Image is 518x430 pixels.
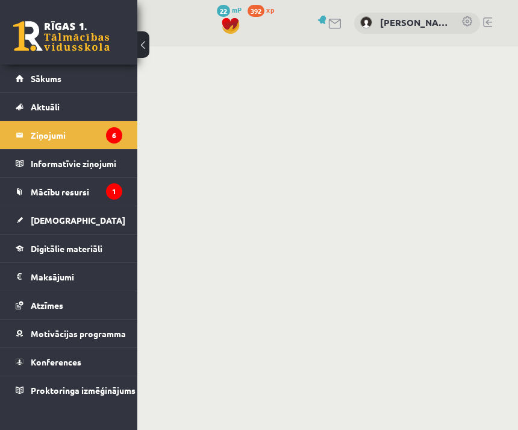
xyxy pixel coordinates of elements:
[31,243,102,254] span: Digitālie materiāli
[31,328,126,339] span: Motivācijas programma
[16,376,122,404] a: Proktoringa izmēģinājums
[16,291,122,319] a: Atzīmes
[31,121,122,149] legend: Ziņojumi
[380,16,449,30] a: [PERSON_NAME]
[31,150,122,177] legend: Informatīvie ziņojumi
[248,5,264,17] span: 392
[266,5,274,14] span: xp
[16,150,122,177] a: Informatīvie ziņojumi1
[31,356,81,367] span: Konferences
[31,385,136,396] span: Proktoringa izmēģinājums
[16,178,122,206] a: Mācību resursi
[16,348,122,376] a: Konferences
[360,16,372,28] img: Diāna Knopa
[106,127,122,144] i: 6
[31,73,61,84] span: Sākums
[31,300,63,311] span: Atzīmes
[16,65,122,92] a: Sākums
[31,263,122,291] legend: Maksājumi
[16,235,122,262] a: Digitālie materiāli
[248,5,280,14] a: 392 xp
[16,206,122,234] a: [DEMOGRAPHIC_DATA]
[106,183,122,200] i: 1
[31,186,89,197] span: Mācību resursi
[217,5,242,14] a: 22 mP
[13,21,110,51] a: Rīgas 1. Tālmācības vidusskola
[31,101,60,112] span: Aktuāli
[16,93,122,121] a: Aktuāli
[31,215,125,226] span: [DEMOGRAPHIC_DATA]
[16,121,122,149] a: Ziņojumi6
[16,263,122,291] a: Maksājumi
[232,5,242,14] span: mP
[16,320,122,347] a: Motivācijas programma
[217,5,230,17] span: 22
